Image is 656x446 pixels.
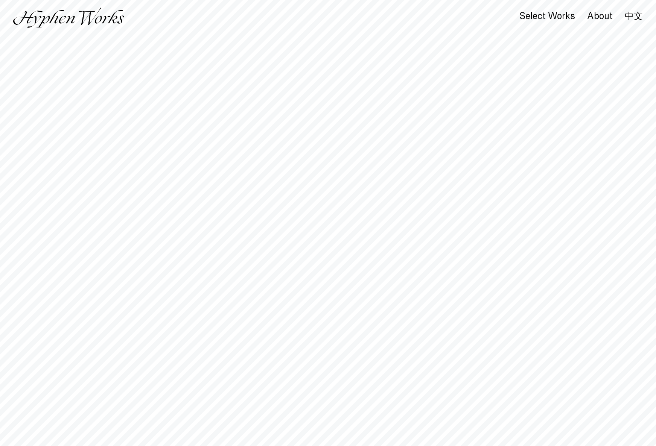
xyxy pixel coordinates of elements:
[587,12,613,21] a: About
[13,8,124,28] img: Hyphen Works
[625,12,643,20] a: 中文
[587,11,613,21] div: About
[519,11,575,21] div: Select Works
[519,12,575,21] a: Select Works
